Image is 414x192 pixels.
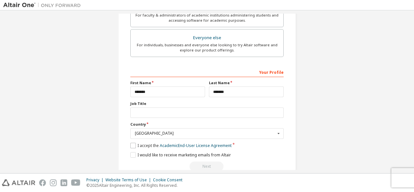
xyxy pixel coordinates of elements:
[60,179,67,186] img: linkedin.svg
[86,177,105,183] div: Privacy
[135,42,279,53] div: For individuals, businesses and everyone else looking to try Altair software and explore our prod...
[50,179,57,186] img: instagram.svg
[153,177,186,183] div: Cookie Consent
[2,179,35,186] img: altair_logo.svg
[130,101,284,106] label: Job Title
[86,183,186,188] p: © 2025 Altair Engineering, Inc. All Rights Reserved.
[130,162,284,171] div: Read and acccept EULA to continue
[135,131,276,135] div: [GEOGRAPHIC_DATA]
[130,152,231,158] label: I would like to receive marketing emails from Altair
[209,80,284,85] label: Last Name
[135,13,279,23] div: For faculty & administrators of academic institutions administering students and accessing softwa...
[160,143,232,148] a: Academic End-User License Agreement
[135,33,279,42] div: Everyone else
[130,122,284,127] label: Country
[130,80,205,85] label: First Name
[3,2,84,8] img: Altair One
[39,179,46,186] img: facebook.svg
[130,143,232,148] label: I accept the
[130,67,284,77] div: Your Profile
[105,177,153,183] div: Website Terms of Use
[71,179,81,186] img: youtube.svg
